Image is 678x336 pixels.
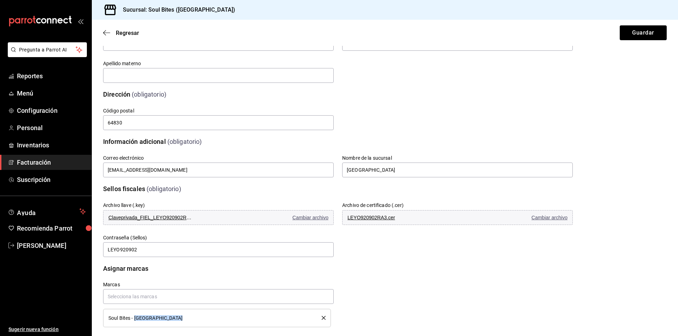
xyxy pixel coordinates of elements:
span: Menú [17,88,86,98]
label: Apellido materno [103,61,334,66]
input: Selecciona las marcas [103,289,334,304]
input: Obligatorio [103,115,334,130]
h6: Marcas [103,282,334,287]
span: Reportes [17,71,86,81]
label: Contraseña (Sellos) [103,235,334,240]
span: Suscripción [17,175,86,184]
span: Pregunta a Parrot AI [19,46,76,54]
div: Dirección [103,90,130,99]
button: Guardar [620,25,667,40]
span: Claveprivada_FIEL_LEYO920902RA3_20210126_165409.key [108,215,193,220]
span: Cambiar archivo [531,215,567,220]
span: Regresar [116,30,139,36]
span: Configuración [17,106,86,115]
button: Claveprivada_FIEL_LEYO920902RA3_20210126_165409.keyCambiar archivo [103,210,334,225]
div: Sellos fiscales [103,184,145,194]
span: [PERSON_NAME] [17,241,86,250]
div: Asignar marcas [103,264,148,273]
label: Correo electrónico [103,155,334,160]
span: Recomienda Parrot [17,224,86,233]
div: (obligatorio) [167,137,202,146]
div: (obligatorio) [147,184,181,194]
span: Sugerir nueva función [8,326,86,333]
span: Inventarios [17,140,86,150]
span: Facturación [17,158,86,167]
button: Regresar [103,30,139,36]
div: (obligatorio) [132,90,166,99]
button: Pregunta a Parrot AI [8,42,87,57]
label: Código postal [103,108,334,113]
label: Archivo de certificado (.cer) [342,203,404,208]
span: Cambiar archivo [292,215,328,220]
button: LEYO920902RA3.cerCambiar archivo [342,210,573,225]
span: Ayuda [17,207,77,216]
div: Información adicional [103,137,166,146]
button: open_drawer_menu [78,18,83,24]
span: Soul Bites - [GEOGRAPHIC_DATA] [108,316,183,320]
span: Personal [17,123,86,133]
label: Archivo llave (.key) [103,203,145,208]
button: delete [317,316,326,320]
label: Nombre de la sucursal [342,155,573,160]
span: LEYO920902RA3.cer [347,215,432,220]
h3: Sucursal: Soul Bites ([GEOGRAPHIC_DATA]) [117,6,235,14]
a: Pregunta a Parrot AI [5,51,87,59]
